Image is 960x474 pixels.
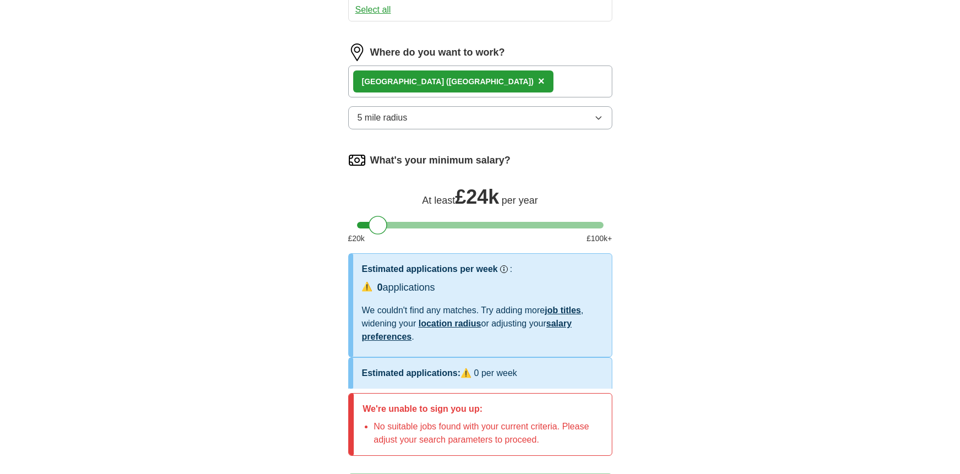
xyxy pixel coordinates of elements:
[459,235,604,255] span: Our best guess based on live jobs [DATE], and others like you.
[446,77,534,86] span: ([GEOGRAPHIC_DATA])
[362,280,373,293] span: ⚠️
[362,368,461,378] span: Estimated applications:
[358,111,408,124] span: 5 mile radius
[348,106,612,129] button: 5 mile radius
[422,195,455,206] span: At least
[362,77,445,86] strong: [GEOGRAPHIC_DATA]
[362,263,498,276] h3: Estimated applications per week
[370,153,511,168] label: What's your minimum salary?
[455,186,499,208] span: £ 24k
[370,45,505,60] label: Where do you want to work?
[538,73,545,90] button: ×
[355,3,391,17] button: Select all
[377,282,383,293] span: 0
[419,319,481,328] a: location radius
[348,151,366,169] img: salary.png
[538,75,545,87] span: ×
[362,304,603,344] div: We couldn't find any matches. Try adding more , widening your or adjusting your .
[510,263,512,276] h3: :
[348,43,366,61] img: location.png
[460,368,517,378] span: ⚠️ 0 per week
[502,195,538,206] span: per year
[377,280,435,295] div: applications
[374,420,602,446] li: No suitable jobs found with your current criteria. Please adjust your search parameters to proceed.
[363,402,602,416] p: We're unable to sign you up:
[545,306,581,315] a: job titles
[348,233,365,244] span: £ 20 k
